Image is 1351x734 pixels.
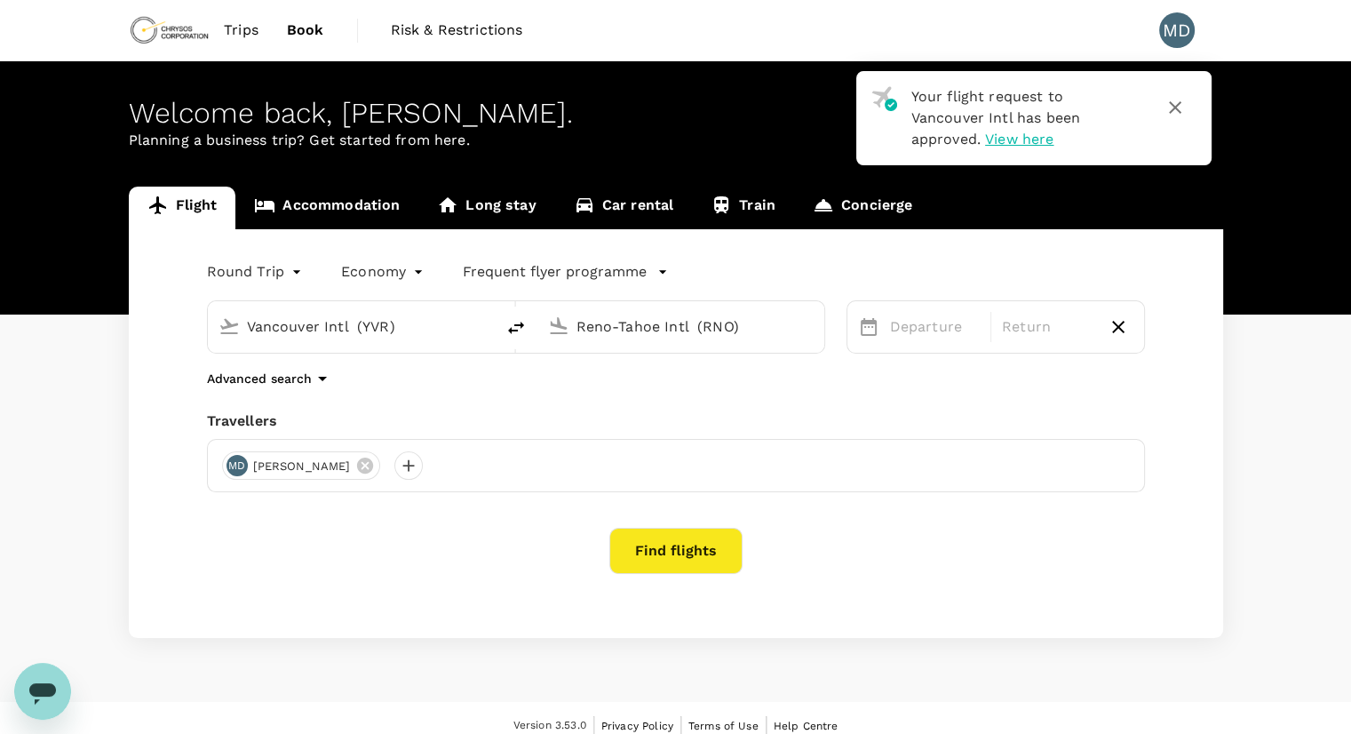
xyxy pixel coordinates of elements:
img: flight-approved [871,86,897,111]
input: Depart from [247,313,457,340]
span: Trips [224,20,258,41]
button: Find flights [609,528,743,574]
img: Chrysos Corporation [129,11,211,50]
a: Long stay [418,187,554,229]
p: Advanced search [207,370,312,387]
button: Frequent flyer programme [463,261,668,283]
div: MD [226,455,248,476]
div: Travellers [207,411,1145,432]
a: Concierge [794,187,931,229]
span: Privacy Policy [601,720,673,732]
a: Car rental [555,187,693,229]
iframe: Button to launch messaging window [14,663,71,720]
button: Open [482,324,486,328]
span: Book [287,20,324,41]
span: Help Centre [774,720,838,732]
div: Welcome back , [PERSON_NAME] . [129,97,1223,130]
button: Advanced search [207,368,333,389]
span: Terms of Use [688,720,759,732]
div: Round Trip [207,258,306,286]
a: Accommodation [235,187,418,229]
a: Flight [129,187,236,229]
button: delete [495,307,537,349]
p: Return [1002,316,1093,338]
input: Going to [576,313,787,340]
span: Your flight request to Vancouver Intl has been approved. [911,88,1080,148]
div: MD[PERSON_NAME] [222,451,381,480]
span: View here [985,131,1053,148]
div: MD [1159,12,1195,48]
a: Train [692,187,794,229]
span: [PERSON_NAME] [242,458,362,475]
span: Risk & Restrictions [391,20,523,41]
div: Economy [341,258,427,286]
p: Frequent flyer programme [463,261,647,283]
p: Planning a business trip? Get started from here. [129,130,1223,151]
button: Open [812,324,815,328]
p: Departure [890,316,981,338]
